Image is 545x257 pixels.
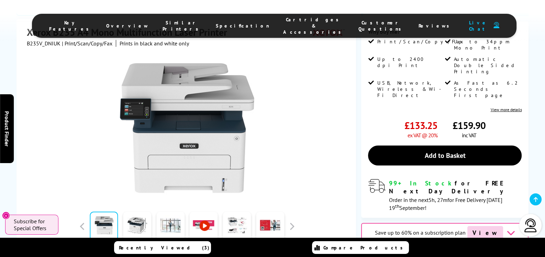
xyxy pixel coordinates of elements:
a: Compare Products [312,241,409,254]
span: Compare Products [323,245,407,251]
img: user-headset-light.svg [524,218,537,232]
span: £133.25 [404,119,437,132]
span: Live Chat [467,20,490,32]
span: Overview [106,23,149,29]
sup: th [395,203,399,209]
span: inc VAT [462,132,476,139]
span: Customer Questions [358,20,405,32]
img: Xerox B235 [120,61,254,195]
a: Recently Viewed (3) [114,241,211,254]
span: As Fast as 6.2 Seconds First page [454,80,520,98]
div: for FREE Next Day Delivery [389,179,522,195]
span: Cartridges & Accessories [283,17,345,35]
span: Recently Viewed (3) [119,245,210,251]
a: Add to Basket [368,146,522,165]
span: Print/Scan/Copy/Fax [377,39,465,45]
a: View more details [490,107,522,112]
span: Reviews [419,23,453,29]
span: Specification [216,23,269,29]
span: Automatic Double Sided Printing [454,56,520,75]
i: Prints in black and white only [120,40,189,47]
span: Up to 34ppm Mono Print [454,39,520,51]
span: 5h, 27m [428,196,447,203]
span: Subscribe for Special Offers [14,218,52,232]
span: Similar Printers [163,20,202,32]
span: B235V_DNIUK [27,40,60,47]
img: user-headset-duotone.svg [493,22,499,29]
span: View [467,226,503,239]
span: Key Features [49,20,92,32]
span: £159.90 [453,119,486,132]
span: Up to 2400 dpi Print [377,56,443,68]
span: USB, Network, Wireless & Wi-Fi Direct [377,80,443,98]
div: modal_delivery [368,179,522,211]
span: Product Finder [3,111,10,146]
span: 99+ In Stock [389,179,454,187]
button: Close [2,212,10,219]
span: Order in the next for Free Delivery [DATE] 19 September! [389,196,502,211]
span: Save up to 60% on a subscription plan [375,229,466,236]
span: | Print/Scan/Copy/Fax [62,40,112,47]
span: ex VAT @ 20% [408,132,437,139]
